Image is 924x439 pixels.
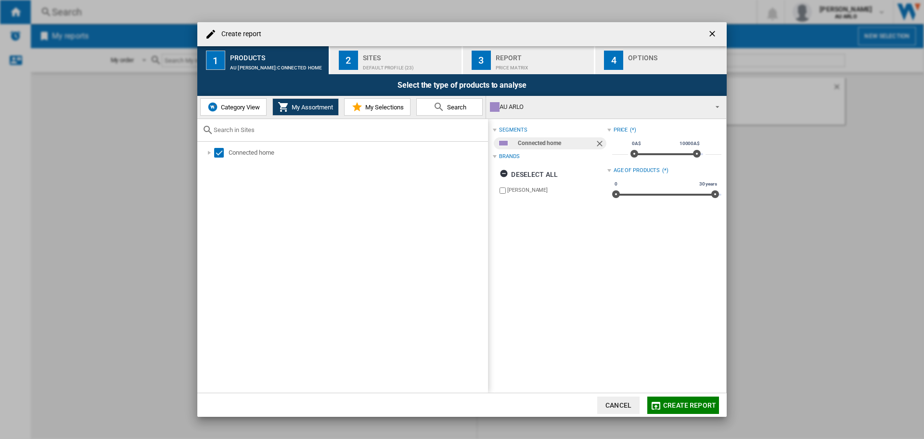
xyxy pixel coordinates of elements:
[663,401,716,409] span: Create report
[507,186,607,194] label: [PERSON_NAME]
[229,148,487,158] div: Connected home
[200,98,267,116] button: Category View
[614,126,628,134] div: Price
[217,29,261,39] h4: Create report
[230,60,325,70] div: AU [PERSON_NAME]:Connected home
[230,50,325,60] div: Products
[595,139,606,150] ng-md-icon: Remove
[214,126,483,133] input: Search in Sites
[472,51,491,70] div: 3
[496,60,590,70] div: Price Matrix
[518,137,594,149] div: Connected home
[597,397,640,414] button: Cancel
[445,104,466,111] span: Search
[499,126,527,134] div: segments
[707,29,719,40] ng-md-icon: getI18NText('BUTTONS.CLOSE_DIALOG')
[416,98,483,116] button: Search
[339,51,358,70] div: 2
[499,153,519,160] div: Brands
[678,140,701,147] span: 10000A$
[604,51,623,70] div: 4
[698,180,719,188] span: 30 years
[363,50,458,60] div: Sites
[614,167,660,174] div: Age of products
[500,187,506,194] input: brand.name
[206,51,225,70] div: 1
[197,46,330,74] button: 1 Products AU [PERSON_NAME]:Connected home
[628,50,723,60] div: Options
[330,46,462,74] button: 2 Sites Default profile (23)
[463,46,595,74] button: 3 Report Price Matrix
[497,166,561,183] button: Deselect all
[289,104,333,111] span: My Assortment
[647,397,719,414] button: Create report
[218,104,260,111] span: Category View
[630,140,642,147] span: 0A$
[704,25,723,44] button: getI18NText('BUTTONS.CLOSE_DIALOG')
[496,50,590,60] div: Report
[613,180,619,188] span: 0
[363,60,458,70] div: Default profile (23)
[500,166,558,183] div: Deselect all
[197,74,727,96] div: Select the type of products to analyse
[272,98,339,116] button: My Assortment
[363,104,404,111] span: My Selections
[595,46,727,74] button: 4 Options
[344,98,411,116] button: My Selections
[214,148,229,158] md-checkbox: Select
[207,101,218,113] img: wiser-icon-blue.png
[490,100,707,114] div: AU ARLO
